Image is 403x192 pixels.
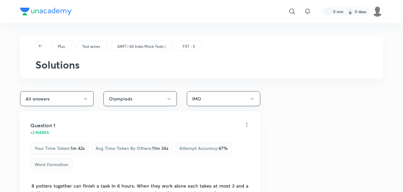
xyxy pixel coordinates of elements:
[183,44,195,49] p: FST - 5
[30,130,49,134] p: +2 marks
[20,91,94,106] button: All answers
[30,158,72,171] div: Word Formation
[91,142,172,154] div: Avg time taken by others :
[116,44,167,49] a: AIMT ( All India Mock Tests )
[35,59,368,71] h2: Solutions
[82,44,100,49] p: Test series
[57,44,66,49] a: Plus
[71,145,85,151] span: 1m 42s
[182,44,196,49] a: FST - 5
[117,44,165,49] p: AIMT ( All India Mock Tests )
[58,44,65,49] p: Plus
[20,8,72,15] img: Company Logo
[152,145,168,151] span: 11m 36s
[175,142,232,154] div: Attempt accuracy :
[81,44,101,49] a: Test series
[347,8,354,15] img: streak
[103,91,177,106] button: Olympiads
[187,91,260,106] button: IMO
[372,6,383,17] img: Saarush Gupta
[30,142,89,154] div: Your time taken :
[218,145,228,151] span: 47 %
[30,122,55,129] h5: Question 1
